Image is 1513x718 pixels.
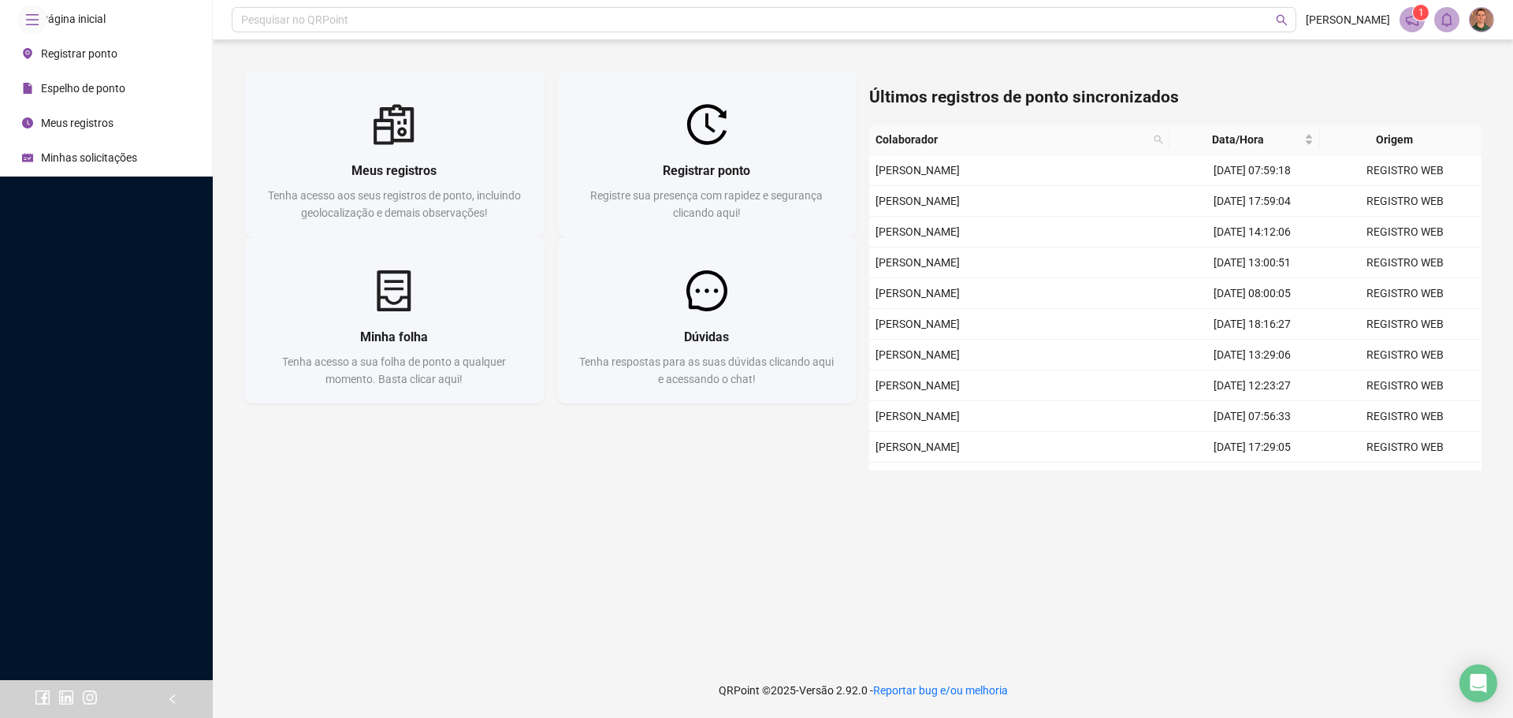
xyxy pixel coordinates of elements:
td: [DATE] 07:56:33 [1176,401,1329,432]
div: Open Intercom Messenger [1459,664,1497,702]
span: [PERSON_NAME] [875,441,960,453]
span: clock-circle [22,117,33,128]
span: Minha folha [360,329,428,344]
span: Meus registros [41,117,113,129]
span: Meus registros [351,163,437,178]
td: REGISTRO WEB [1329,217,1481,247]
td: REGISTRO WEB [1329,155,1481,186]
span: Registrar ponto [663,163,750,178]
a: Minha folhaTenha acesso a sua folha de ponto a qualquer momento. Basta clicar aqui! [244,237,545,404]
span: 1 [1418,7,1424,18]
span: Versão [799,684,834,697]
span: [PERSON_NAME] [875,164,960,177]
span: [PERSON_NAME] [875,256,960,269]
td: [DATE] 13:00:51 [1176,247,1329,278]
footer: QRPoint © 2025 - 2.92.0 - [213,663,1513,718]
span: [PERSON_NAME] [875,318,960,330]
span: Tenha acesso a sua folha de ponto a qualquer momento. Basta clicar aqui! [282,355,506,385]
span: environment [22,48,33,59]
span: search [1151,128,1166,151]
td: REGISTRO WEB [1329,309,1481,340]
span: Colaborador [875,131,1147,148]
img: 67213 [1470,8,1493,32]
td: REGISTRO WEB [1329,463,1481,493]
td: [DATE] 17:59:04 [1176,186,1329,217]
a: Registrar pontoRegistre sua presença com rapidez e segurança clicando aqui! [557,71,857,237]
span: [PERSON_NAME] [875,225,960,238]
span: menu [25,13,39,27]
td: REGISTRO WEB [1329,432,1481,463]
span: notification [1405,13,1419,27]
th: Data/Hora [1169,125,1320,155]
span: Últimos registros de ponto sincronizados [869,87,1179,106]
td: [DATE] 14:12:06 [1176,217,1329,247]
span: Data/Hora [1176,131,1301,148]
a: DúvidasTenha respostas para as suas dúvidas clicando aqui e acessando o chat! [557,237,857,404]
td: [DATE] 12:23:27 [1176,370,1329,401]
span: [PERSON_NAME] [875,348,960,361]
td: REGISTRO WEB [1329,401,1481,432]
span: bell [1440,13,1454,27]
td: REGISTRO WEB [1329,340,1481,370]
span: search [1276,14,1288,26]
span: Tenha respostas para as suas dúvidas clicando aqui e acessando o chat! [579,355,834,385]
span: Página inicial [41,13,106,25]
span: Tenha acesso aos seus registros de ponto, incluindo geolocalização e demais observações! [268,189,521,219]
sup: 1 [1413,5,1429,20]
span: left [167,694,178,705]
span: [PERSON_NAME] [1306,11,1390,28]
span: Espelho de ponto [41,82,125,95]
span: linkedin [58,690,74,705]
span: file [22,83,33,94]
span: Registrar ponto [41,47,117,60]
td: [DATE] 18:16:27 [1176,309,1329,340]
span: Dúvidas [684,329,729,344]
span: [PERSON_NAME] [875,410,960,422]
td: REGISTRO WEB [1329,278,1481,309]
td: [DATE] 17:29:05 [1176,432,1329,463]
span: schedule [22,152,33,163]
td: [DATE] 08:00:05 [1176,278,1329,309]
td: [DATE] 07:59:18 [1176,155,1329,186]
td: REGISTRO WEB [1329,186,1481,217]
span: search [1154,135,1163,144]
span: Registre sua presença com rapidez e segurança clicando aqui! [590,189,823,219]
td: REGISTRO WEB [1329,247,1481,278]
span: [PERSON_NAME] [875,379,960,392]
span: Minhas solicitações [41,151,137,164]
span: instagram [82,690,98,705]
th: Origem [1320,125,1470,155]
span: [PERSON_NAME] [875,195,960,207]
span: Reportar bug e/ou melhoria [873,684,1008,697]
a: Meus registrosTenha acesso aos seus registros de ponto, incluindo geolocalização e demais observa... [244,71,545,237]
td: [DATE] 13:29:06 [1176,340,1329,370]
td: [DATE] 08:00:24 [1176,463,1329,493]
td: REGISTRO WEB [1329,370,1481,401]
span: facebook [35,690,50,705]
span: [PERSON_NAME] [875,287,960,299]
